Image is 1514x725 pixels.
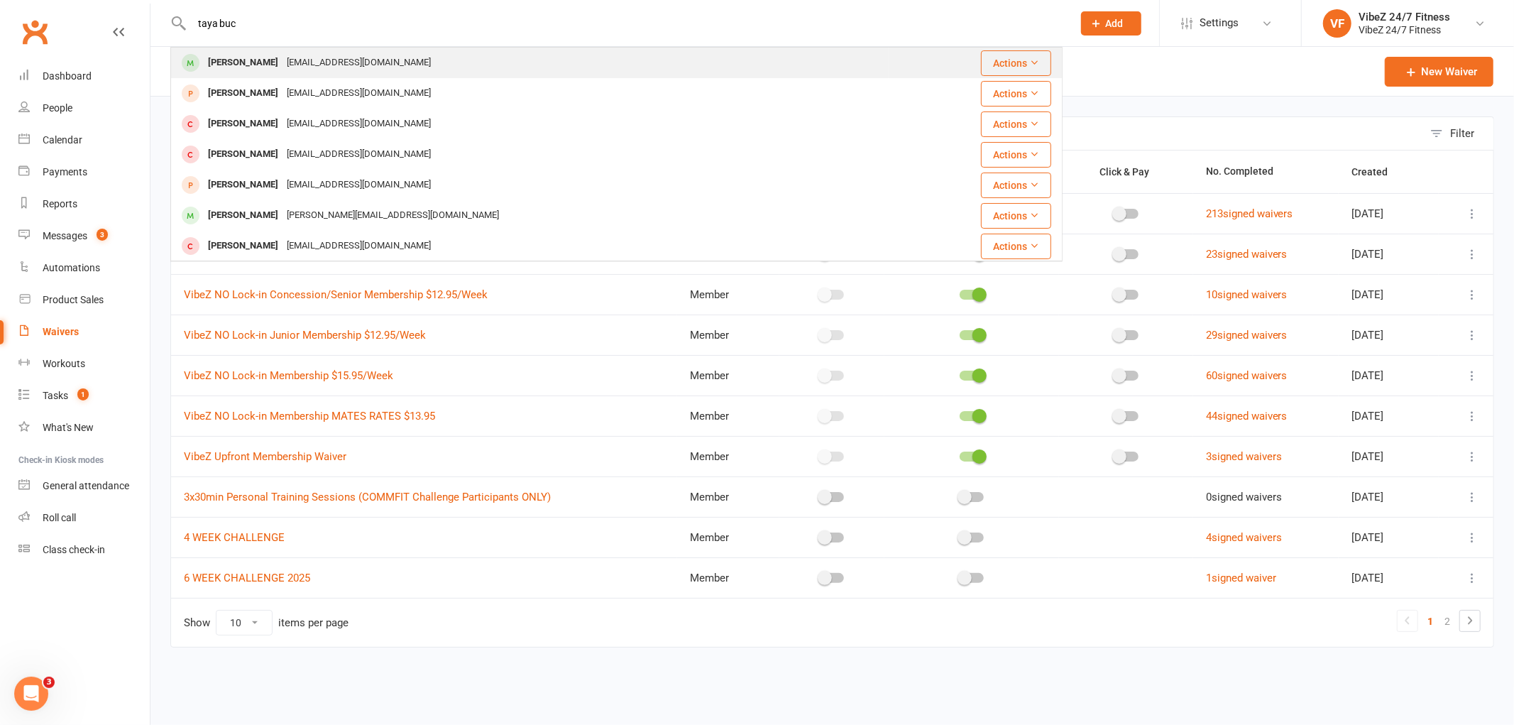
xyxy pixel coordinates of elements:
[1323,9,1351,38] div: VF
[18,124,150,156] a: Calendar
[204,236,282,256] div: [PERSON_NAME]
[43,480,129,491] div: General attendance
[1339,476,1439,517] td: [DATE]
[1206,531,1282,544] a: 4signed waivers
[18,412,150,444] a: What's New
[184,369,393,382] a: VibeZ NO Lock-in Membership $15.95/Week
[282,236,435,256] div: [EMAIL_ADDRESS][DOMAIN_NAME]
[1351,163,1403,180] button: Created
[204,144,282,165] div: [PERSON_NAME]
[18,348,150,380] a: Workouts
[14,677,48,711] iframe: Intercom live chat
[18,380,150,412] a: Tasks 1
[1422,611,1439,631] a: 1
[204,205,282,226] div: [PERSON_NAME]
[677,557,779,598] td: Member
[18,284,150,316] a: Product Sales
[43,262,100,273] div: Automations
[1351,166,1403,178] span: Created
[43,544,105,555] div: Class check-in
[97,229,108,241] span: 3
[184,288,488,301] a: VibeZ NO Lock-in Concession/Senior Membership $12.95/Week
[1423,117,1493,150] button: Filter
[1100,166,1150,178] span: Click & Pay
[204,114,282,134] div: [PERSON_NAME]
[43,677,55,688] span: 3
[204,175,282,195] div: [PERSON_NAME]
[1087,163,1165,180] button: Click & Pay
[677,476,779,517] td: Member
[77,388,89,400] span: 1
[1339,234,1439,274] td: [DATE]
[1339,557,1439,598] td: [DATE]
[677,517,779,557] td: Member
[18,60,150,92] a: Dashboard
[1206,450,1282,463] a: 3signed waivers
[1339,315,1439,355] td: [DATE]
[1193,151,1339,193] th: No. Completed
[18,188,150,220] a: Reports
[18,316,150,348] a: Waivers
[282,144,435,165] div: [EMAIL_ADDRESS][DOMAIN_NAME]
[1439,611,1456,631] a: 2
[43,134,82,146] div: Calendar
[1206,248,1288,261] a: 23signed waivers
[18,534,150,566] a: Class kiosk mode
[187,13,1063,33] input: Search...
[981,81,1051,107] button: Actions
[981,203,1051,229] button: Actions
[43,70,92,82] div: Dashboard
[43,326,79,337] div: Waivers
[184,491,551,503] a: 3x30min Personal Training Sessions (COMMFIT Challenge Participants ONLY)
[1359,11,1450,23] div: VibeZ 24/7 Fitness
[1359,23,1450,36] div: VibeZ 24/7 Fitness
[1206,329,1288,342] a: 29signed waivers
[1206,572,1276,584] a: 1signed waiver
[677,274,779,315] td: Member
[43,102,72,114] div: People
[677,315,779,355] td: Member
[1081,11,1141,36] button: Add
[677,436,779,476] td: Member
[1339,274,1439,315] td: [DATE]
[981,142,1051,168] button: Actions
[184,531,285,544] a: 4 WEEK CHALLENGE
[18,92,150,124] a: People
[1385,57,1493,87] a: New Waiver
[282,53,435,73] div: [EMAIL_ADDRESS][DOMAIN_NAME]
[1450,125,1474,142] div: Filter
[18,502,150,534] a: Roll call
[1339,396,1439,436] td: [DATE]
[282,114,435,134] div: [EMAIL_ADDRESS][DOMAIN_NAME]
[981,50,1051,76] button: Actions
[1339,517,1439,557] td: [DATE]
[1206,207,1293,220] a: 213signed waivers
[1200,7,1239,39] span: Settings
[1206,410,1288,423] a: 44signed waivers
[677,396,779,436] td: Member
[43,422,94,433] div: What's New
[1206,369,1288,382] a: 60signed waivers
[204,53,282,73] div: [PERSON_NAME]
[184,450,346,463] a: VibeZ Upfront Membership Waiver
[1339,355,1439,396] td: [DATE]
[1106,18,1124,29] span: Add
[43,390,68,401] div: Tasks
[981,234,1051,259] button: Actions
[981,173,1051,198] button: Actions
[184,572,310,584] a: 6 WEEK CHALLENGE 2025
[43,294,104,305] div: Product Sales
[282,83,435,104] div: [EMAIL_ADDRESS][DOMAIN_NAME]
[1206,491,1282,503] span: 0 signed waivers
[278,617,349,629] div: items per page
[18,470,150,502] a: General attendance kiosk mode
[43,358,85,369] div: Workouts
[282,175,435,195] div: [EMAIL_ADDRESS][DOMAIN_NAME]
[282,205,503,226] div: [PERSON_NAME][EMAIL_ADDRESS][DOMAIN_NAME]
[184,410,435,423] a: VibeZ NO Lock-in Membership MATES RATES $13.95
[43,166,87,178] div: Payments
[1339,193,1439,234] td: [DATE]
[184,610,349,636] div: Show
[184,329,426,342] a: VibeZ NO Lock-in Junior Membership $12.95/Week
[981,111,1051,137] button: Actions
